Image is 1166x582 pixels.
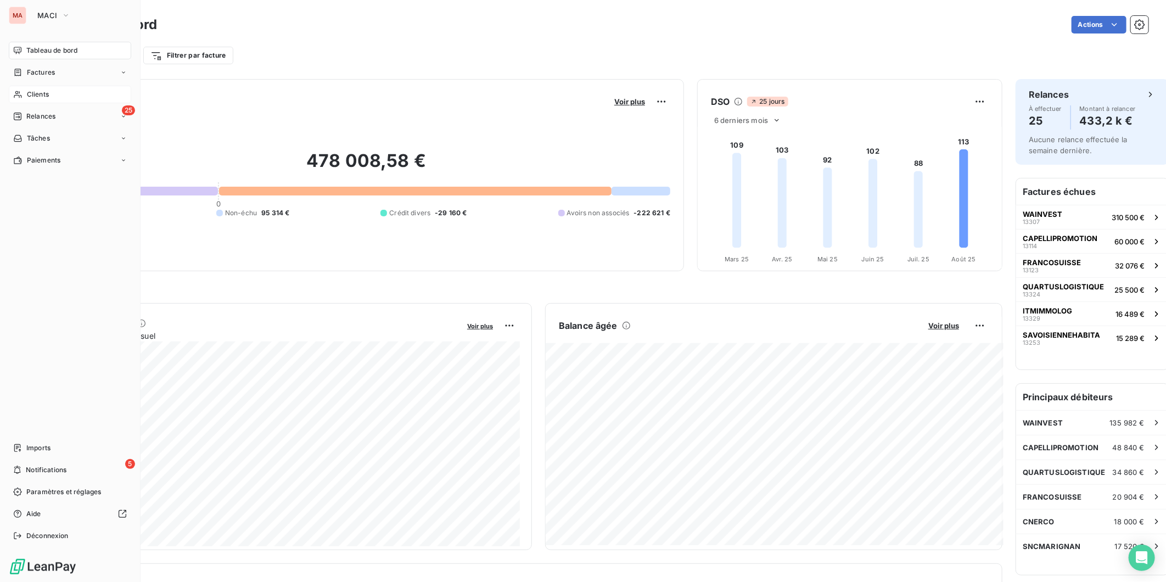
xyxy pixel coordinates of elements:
a: Tâches [9,130,131,147]
div: MA [9,7,26,24]
span: 310 500 € [1112,213,1145,222]
span: 32 076 € [1115,261,1145,270]
span: FRANCOSUISSE [1023,258,1081,267]
tspan: Juin 25 [862,255,884,263]
a: Paiements [9,152,131,169]
span: Clients [27,89,49,99]
span: 48 840 € [1113,443,1145,452]
span: Crédit divers [389,208,430,218]
span: 15 289 € [1116,334,1145,343]
span: -29 160 € [435,208,467,218]
span: ITMIMMOLOG [1023,306,1072,315]
span: Paiements [27,155,60,165]
span: CAPELLIPROMOTION [1023,443,1098,452]
span: 25 jours [747,97,788,107]
span: Paramètres et réglages [26,487,101,497]
tspan: Mars 25 [725,255,749,263]
span: Voir plus [928,321,959,330]
tspan: Août 25 [952,255,976,263]
button: Actions [1072,16,1126,33]
span: 60 000 € [1114,237,1145,246]
span: 13329 [1023,315,1040,322]
h6: Balance âgée [559,319,618,332]
div: Open Intercom Messenger [1129,545,1155,571]
span: Non-échu [225,208,257,218]
span: Déconnexion [26,531,69,541]
h6: DSO [711,95,730,108]
h4: 433,2 k € [1080,112,1136,130]
tspan: Juil. 25 [907,255,929,263]
span: Tableau de bord [26,46,77,55]
span: 34 860 € [1113,468,1145,477]
button: Voir plus [611,97,648,107]
span: 135 982 € [1110,418,1145,427]
span: Aide [26,509,41,519]
span: MACI [37,11,57,20]
span: Chiffre d'affaires mensuel [62,330,459,342]
a: Imports [9,439,131,457]
span: 20 904 € [1113,493,1145,501]
span: WAINVEST [1023,210,1062,219]
span: SAVOISIENNEHABITA [1023,331,1100,339]
span: 16 489 € [1115,310,1145,318]
span: CAPELLIPROMOTION [1023,234,1097,243]
span: 18 000 € [1114,517,1145,526]
button: Voir plus [925,321,962,331]
span: SNCMARIGNAN [1023,542,1081,551]
a: Tableau de bord [9,42,131,59]
span: 13324 [1023,291,1040,298]
span: 95 314 € [261,208,289,218]
span: Relances [26,111,55,121]
h6: Relances [1029,88,1069,101]
h2: 478 008,58 € [62,150,670,183]
span: FRANCOSUISSE [1023,493,1082,501]
span: -222 621 € [634,208,671,218]
span: Avoirs non associés [567,208,630,218]
span: Tâches [27,133,50,143]
span: Factures [27,68,55,77]
span: 5 [125,459,135,469]
a: 25Relances [9,108,131,125]
a: Factures [9,64,131,81]
span: 13307 [1023,219,1040,225]
span: 17 520 € [1115,542,1145,551]
span: 25 [122,105,135,115]
span: WAINVEST [1023,418,1063,427]
h4: 25 [1029,112,1062,130]
span: 6 derniers mois [714,116,768,125]
span: 13123 [1023,267,1039,273]
span: QUARTUSLOGISTIQUE [1023,468,1106,477]
img: Logo LeanPay [9,558,77,575]
span: 0 [216,199,221,208]
button: Voir plus [464,321,496,331]
a: Aide [9,505,131,523]
span: À effectuer [1029,105,1062,112]
tspan: Avr. 25 [772,255,792,263]
span: Aucune relance effectuée la semaine dernière. [1029,135,1128,155]
span: Montant à relancer [1080,105,1136,112]
span: 25 500 € [1114,286,1145,294]
span: 13253 [1023,339,1040,346]
button: Filtrer par facture [143,47,233,64]
span: Voir plus [467,322,493,330]
span: QUARTUSLOGISTIQUE [1023,282,1104,291]
a: Clients [9,86,131,103]
span: Voir plus [614,97,645,106]
a: Paramètres et réglages [9,483,131,501]
span: 13114 [1023,243,1037,249]
span: Imports [26,443,51,453]
span: Notifications [26,465,66,475]
tspan: Mai 25 [817,255,838,263]
span: CNERCO [1023,517,1055,526]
